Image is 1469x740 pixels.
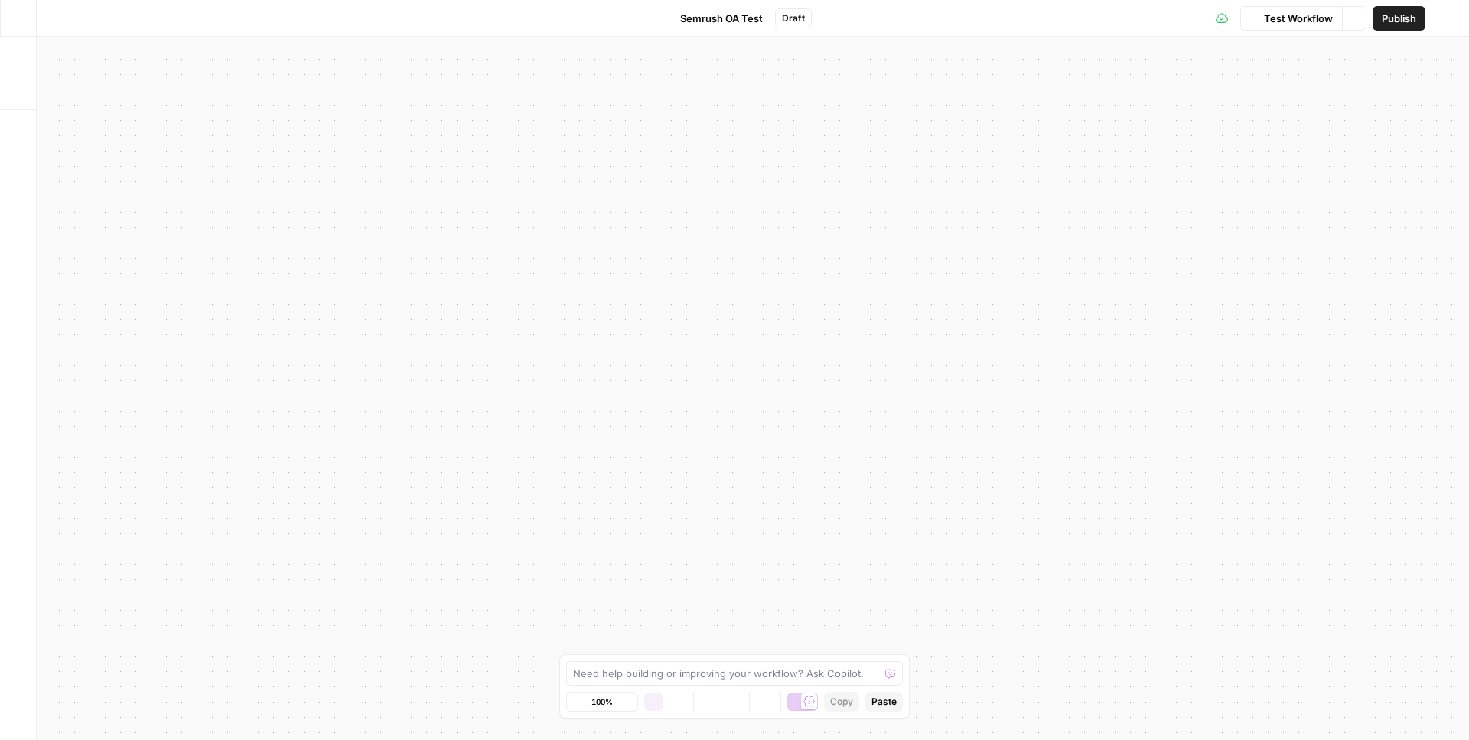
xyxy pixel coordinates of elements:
span: Test Workflow [1264,11,1333,26]
button: Test Workflow [1240,6,1342,31]
span: Semrush OA Test [680,11,763,26]
span: Publish [1382,11,1416,26]
span: Draft [782,11,805,25]
button: Paste [865,692,903,712]
span: 100% [591,696,613,708]
button: Publish [1373,6,1425,31]
button: Semrush OA Test [657,6,772,31]
button: Copy [824,692,859,712]
span: Copy [830,695,853,709]
span: Paste [871,695,897,709]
